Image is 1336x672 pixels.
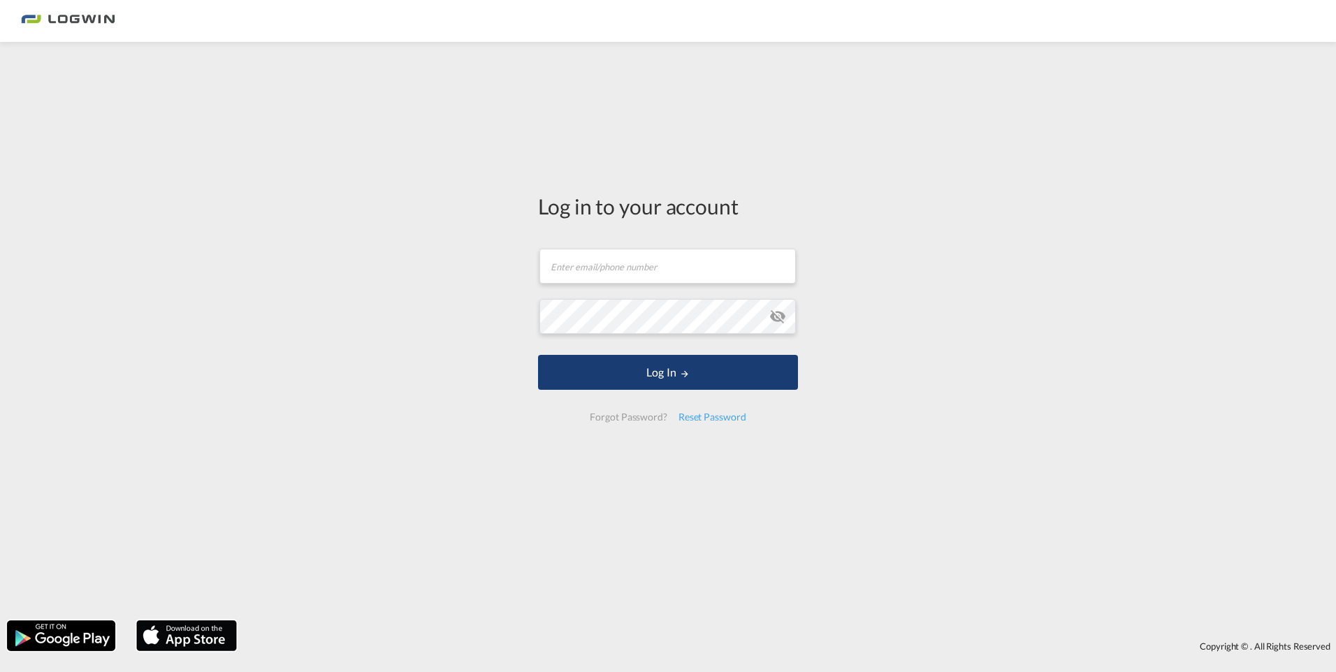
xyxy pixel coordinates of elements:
md-icon: icon-eye-off [769,308,786,325]
button: LOGIN [538,355,798,390]
div: Forgot Password? [584,404,672,430]
div: Reset Password [673,404,752,430]
img: apple.png [135,619,238,652]
img: bc73a0e0d8c111efacd525e4c8ad7d32.png [21,6,115,37]
input: Enter email/phone number [539,249,796,284]
div: Log in to your account [538,191,798,221]
div: Copyright © . All Rights Reserved [244,634,1336,658]
img: google.png [6,619,117,652]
